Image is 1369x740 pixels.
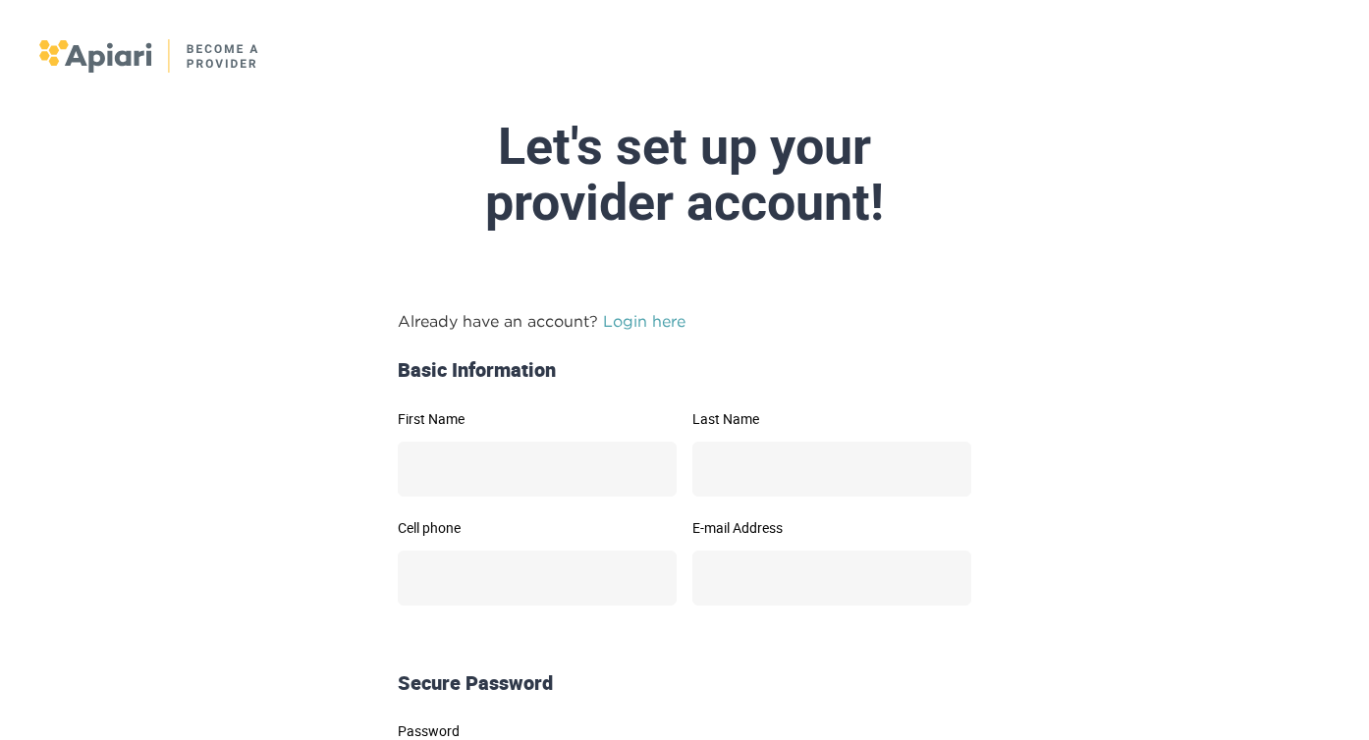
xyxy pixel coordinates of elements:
[398,724,971,738] label: Password
[398,521,677,535] label: Cell phone
[692,412,971,426] label: Last Name
[603,312,685,330] a: Login here
[390,356,979,385] div: Basic Information
[39,39,260,73] img: logo
[390,669,979,698] div: Secure Password
[398,309,971,333] p: Already have an account?
[692,521,971,535] label: E-mail Address
[221,119,1148,231] div: Let's set up your provider account!
[398,412,677,426] label: First Name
